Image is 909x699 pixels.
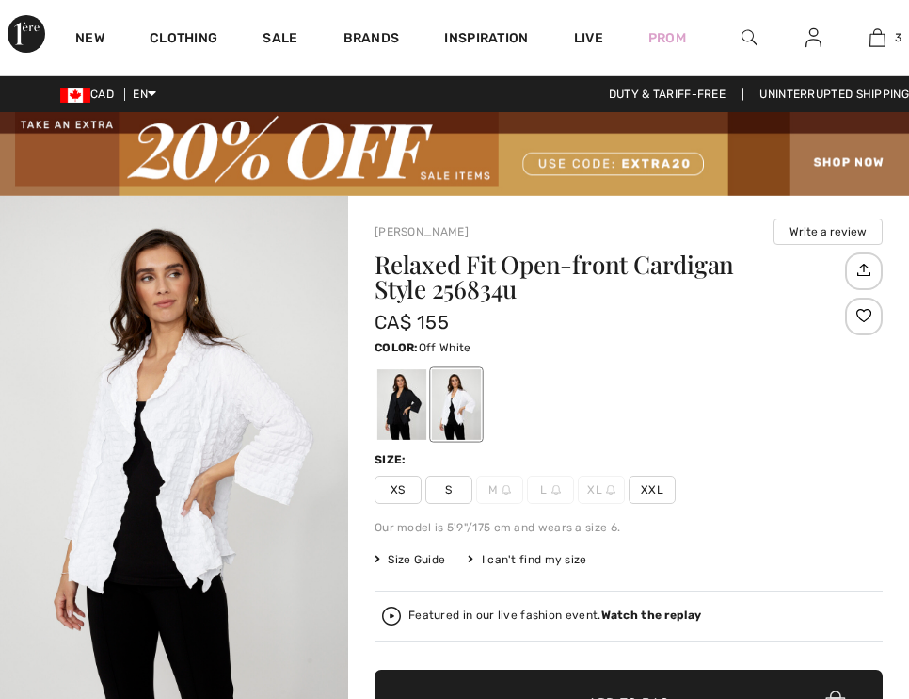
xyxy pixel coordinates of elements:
[432,369,481,440] div: Off White
[578,476,625,504] span: XL
[742,26,757,49] img: search the website
[527,476,574,504] span: L
[869,26,885,49] img: My Bag
[375,252,840,301] h1: Relaxed Fit Open-front Cardigan Style 256834u
[375,551,445,568] span: Size Guide
[419,341,471,354] span: Off White
[789,558,890,605] iframe: Opens a widget where you can find more information
[150,30,217,50] a: Clothing
[375,225,469,238] a: [PERSON_NAME]
[846,26,908,49] a: 3
[60,88,90,103] img: Canadian Dollar
[574,28,603,48] a: Live
[375,311,449,333] span: CA$ 155
[502,485,511,495] img: ring-m.svg
[375,451,410,468] div: Size:
[551,485,561,495] img: ring-m.svg
[60,88,121,101] span: CAD
[805,26,821,49] img: My Info
[773,219,883,245] button: Write a review
[848,254,879,286] img: Share
[601,609,702,622] strong: Watch the replay
[444,30,528,50] span: Inspiration
[408,610,701,622] div: Featured in our live fashion event.
[629,476,676,504] span: XXL
[476,476,523,504] span: M
[648,28,686,48] a: Prom
[790,26,837,50] a: Sign In
[133,88,156,101] span: EN
[375,341,419,354] span: Color:
[375,476,422,504] span: XS
[8,15,45,53] img: 1ère Avenue
[75,30,104,50] a: New
[606,485,615,495] img: ring-m.svg
[895,29,901,46] span: 3
[263,30,297,50] a: Sale
[425,476,472,504] span: S
[375,519,883,536] div: Our model is 5'9"/175 cm and wears a size 6.
[468,551,586,568] div: I can't find my size
[382,607,401,626] img: Watch the replay
[343,30,400,50] a: Brands
[377,369,426,440] div: Black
